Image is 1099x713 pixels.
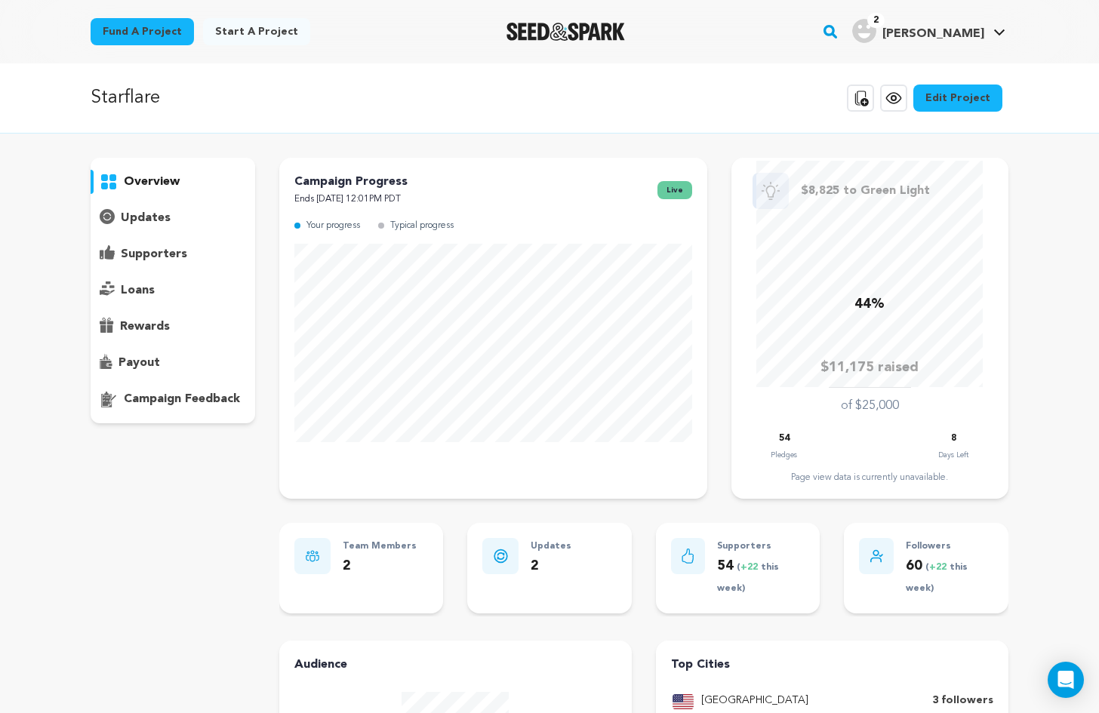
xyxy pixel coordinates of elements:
[119,354,160,372] p: payout
[506,23,625,41] a: Seed&Spark Homepage
[657,181,692,199] span: live
[938,447,968,463] p: Days Left
[390,217,454,235] p: Typical progress
[306,217,360,235] p: Your progress
[203,18,310,45] a: Start a project
[121,209,171,227] p: updates
[841,397,899,415] p: of $25,000
[771,447,797,463] p: Pledges
[932,692,993,710] p: 3 followers
[849,16,1008,43] a: Laura R.'s Profile
[906,563,968,594] span: ( this week)
[91,387,255,411] button: campaign feedback
[867,13,885,28] span: 2
[849,16,1008,48] span: Laura R.'s Profile
[913,85,1002,112] a: Edit Project
[91,278,255,303] button: loans
[701,692,808,710] p: [GEOGRAPHIC_DATA]
[1048,662,1084,698] div: Open Intercom Messenger
[671,656,993,674] h4: Top Cities
[882,28,984,40] span: [PERSON_NAME]
[91,85,160,112] p: Starflare
[747,472,993,484] div: Page view data is currently unavailable.
[294,656,617,674] h4: Audience
[717,555,805,599] p: 54
[852,19,984,43] div: Laura R.'s Profile
[91,18,194,45] a: Fund a project
[740,563,761,572] span: +22
[91,206,255,230] button: updates
[343,555,417,577] p: 2
[343,538,417,555] p: Team Members
[854,293,885,315] p: 44%
[779,430,790,447] p: 54
[121,245,187,263] p: supporters
[294,191,408,208] p: Ends [DATE] 12:01PM PDT
[91,170,255,194] button: overview
[294,173,408,191] p: Campaign Progress
[121,281,155,300] p: loans
[852,19,876,43] img: user.png
[717,563,779,594] span: ( this week)
[531,555,571,577] p: 2
[120,318,170,336] p: rewards
[531,538,571,555] p: Updates
[951,430,956,447] p: 8
[717,538,805,555] p: Supporters
[91,351,255,375] button: payout
[91,242,255,266] button: supporters
[929,563,950,572] span: +22
[506,23,625,41] img: Seed&Spark Logo Dark Mode
[906,538,993,555] p: Followers
[124,173,180,191] p: overview
[124,390,240,408] p: campaign feedback
[91,315,255,339] button: rewards
[906,555,993,599] p: 60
